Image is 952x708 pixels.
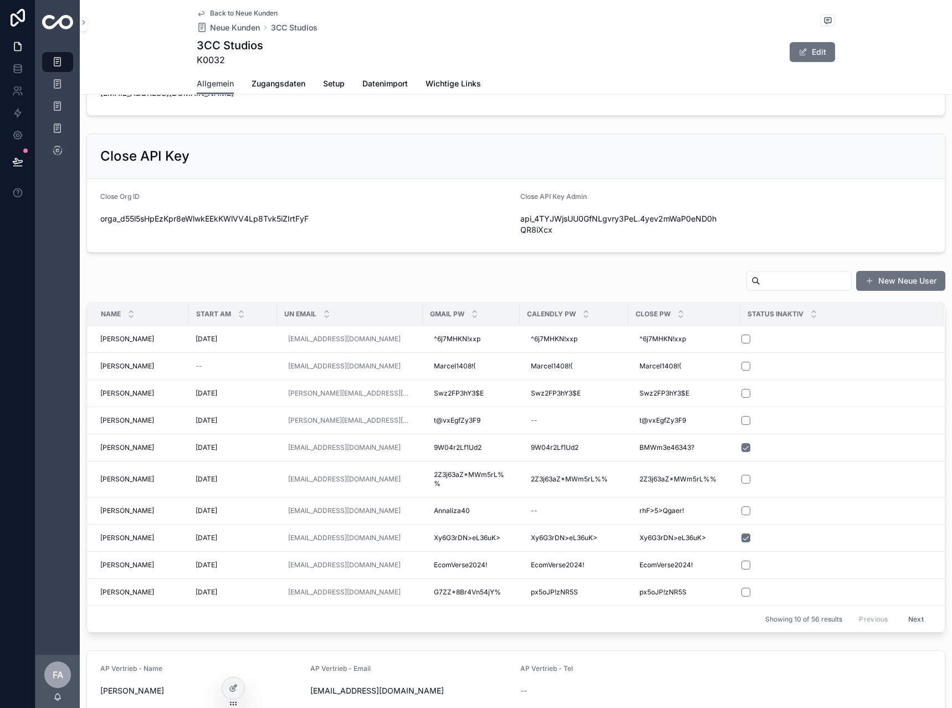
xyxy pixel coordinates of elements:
a: Annaliza40 [429,502,513,520]
span: Swz2FP3hY3$E [639,389,689,398]
a: [DATE] [196,588,270,597]
a: [PERSON_NAME] [100,533,182,542]
a: Setup [323,74,345,96]
a: G7ZZ*8Br4Vn54jY% [429,583,513,601]
span: AP Vertrieb - Email [310,664,371,673]
div: scrollable content [35,44,80,175]
div: -- [531,506,538,515]
button: Edit [790,42,835,62]
span: Swz2FP3hY3$E [531,389,581,398]
a: Xy6G3rDN>eL36uK> [635,529,734,547]
span: Datenimport [362,78,408,89]
span: AP Vertrieb - Name [100,664,162,673]
span: [DATE] [196,389,217,398]
span: Annaliza40 [434,506,470,515]
a: [EMAIL_ADDRESS][DOMAIN_NAME] [288,362,401,371]
a: [EMAIL_ADDRESS][DOMAIN_NAME] [284,529,416,547]
a: Neue Kunden [197,22,260,33]
span: Marcel1408!( [434,362,475,371]
a: 9W04r2Lf1Ud2 [429,439,513,456]
a: EcomVerse2024! [429,556,513,574]
span: 2Z3j63aZ*MWm5rL%% [639,475,716,484]
span: K0032 [197,53,263,66]
a: Wichtige Links [426,74,481,96]
span: [DATE] [196,416,217,425]
span: UN Email [284,310,316,319]
span: [PERSON_NAME] [100,416,154,425]
a: [EMAIL_ADDRESS][DOMAIN_NAME] [284,583,416,601]
span: Swz2FP3hY3$E [434,389,484,398]
a: t@vxEgfZy3F9 [635,412,734,429]
a: Marcel1408!( [429,357,513,375]
span: [PERSON_NAME] [100,533,154,542]
span: Xy6G3rDN>eL36uK> [639,533,706,542]
span: [PERSON_NAME] [100,335,154,343]
span: Showing 10 of 56 results [765,615,842,624]
span: G7ZZ*8Br4Vn54jY% [434,588,501,597]
a: [DATE] [196,416,270,425]
span: Allgemein [197,78,234,89]
a: [EMAIL_ADDRESS][DOMAIN_NAME] [284,330,416,348]
span: Gmail Pw [430,310,464,319]
span: ^6j7MHKN!xxp [531,335,577,343]
span: [DATE] [196,335,217,343]
button: Next [900,610,931,628]
span: Marcel1408!( [531,362,572,371]
a: [EMAIL_ADDRESS][DOMAIN_NAME] [288,443,401,452]
a: [DATE] [196,389,270,398]
a: [PERSON_NAME] [100,506,182,515]
h2: Close API Key [100,147,190,165]
span: t@vxEgfZy3F9 [434,416,480,425]
span: Status Inaktiv [748,310,803,319]
span: orga_d55l5sHpEzKpr8eWlwkEEkKWlVV4Lp8Tvk5iZIrtFyF [100,213,511,224]
span: Calendly Pw [527,310,576,319]
a: 2Z3j63aZ*MWm5rL%% [635,470,734,488]
a: [PERSON_NAME] [100,389,182,398]
a: [EMAIL_ADDRESS][DOMAIN_NAME] [288,475,401,484]
span: Name [101,310,121,319]
a: [EMAIL_ADDRESS][DOMAIN_NAME] [288,335,401,343]
a: [EMAIL_ADDRESS][DOMAIN_NAME] [288,506,401,515]
a: [PERSON_NAME][EMAIL_ADDRESS][DOMAIN_NAME] [284,384,416,402]
a: [PERSON_NAME] [100,475,182,484]
a: [DATE] [196,561,270,570]
a: Marcel1408!( [526,357,622,375]
span: 2Z3j63aZ*MWm5rL%% [531,475,608,484]
a: ^6j7MHKN!xxp [429,330,513,348]
span: Zugangsdaten [252,78,305,89]
button: New Neue User [856,271,945,291]
a: [DATE] [196,443,270,452]
a: [DATE] [196,506,270,515]
span: ^6j7MHKN!xxp [434,335,480,343]
span: api_4TYJWjsUU0GfNLgvry3PeL.4yev2mWaP0eND0hQR8iXcx [520,213,721,235]
a: Swz2FP3hY3$E [429,384,513,402]
a: [EMAIL_ADDRESS][DOMAIN_NAME] [284,357,416,375]
span: px5oJP!zNR5S [639,588,687,597]
a: [PERSON_NAME] [100,561,182,570]
span: [EMAIL_ADDRESS][DOMAIN_NAME] [310,685,511,696]
a: ^6j7MHKN!xxp [526,330,622,348]
span: [DATE] [196,588,217,597]
span: 2Z3j63aZ*MWm5rL%% [434,470,509,488]
a: [PERSON_NAME] [100,335,182,343]
a: [DATE] [196,335,270,343]
a: Back to Neue Kunden [197,9,278,18]
span: [PERSON_NAME] [100,506,154,515]
a: [EMAIL_ADDRESS][DOMAIN_NAME] [288,588,401,597]
a: [EMAIL_ADDRESS][DOMAIN_NAME] [284,470,416,488]
span: EcomVerse2024! [639,561,693,570]
a: [DATE] [196,533,270,542]
a: [PERSON_NAME][EMAIL_ADDRESS][DOMAIN_NAME] [288,416,412,425]
a: [EMAIL_ADDRESS][DOMAIN_NAME] [284,502,416,520]
a: [PERSON_NAME] [100,443,182,452]
span: [DATE] [196,506,217,515]
a: px5oJP!zNR5S [635,583,734,601]
a: Xy6G3rDN>eL36uK> [526,529,622,547]
span: ^6j7MHKN!xxp [639,335,686,343]
span: BMWm3e46343? [639,443,694,452]
a: Marcel1408!( [635,357,734,375]
div: -- [531,416,538,425]
span: Start am [196,310,231,319]
a: px5oJP!zNR5S [526,583,622,601]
